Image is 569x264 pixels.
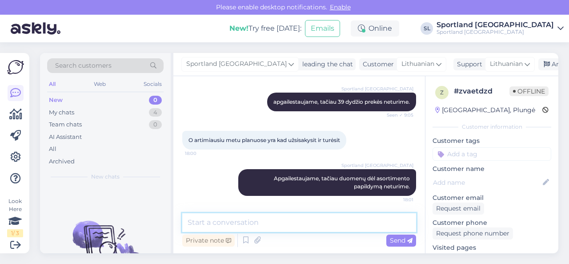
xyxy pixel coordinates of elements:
div: Customer [359,60,394,69]
div: New [49,96,63,105]
div: Sportland [GEOGRAPHIC_DATA] [437,21,554,28]
span: 18:00 [185,150,218,157]
div: Customer information [433,123,551,131]
input: Add name [433,178,541,187]
span: Enable [327,3,353,11]
div: Try free [DATE]: [229,23,301,34]
div: Support [453,60,482,69]
p: Customer phone [433,218,551,227]
span: New chats [91,173,120,181]
span: Lithuanian [401,59,434,69]
div: Sportland [GEOGRAPHIC_DATA] [437,28,554,36]
a: Sportland [GEOGRAPHIC_DATA]Sportland [GEOGRAPHIC_DATA] [437,21,564,36]
div: AI Assistant [49,133,82,142]
div: Socials [142,78,164,90]
a: [URL][DOMAIN_NAME] [433,253,502,261]
div: leading the chat [299,60,353,69]
span: apgailestaujame, tačiau 39 dydžio prekės neturime. [273,98,410,105]
div: 4 [149,108,162,117]
div: Look Here [7,197,23,237]
span: Lithuanian [490,59,523,69]
p: Customer email [433,193,551,203]
div: Web [92,78,108,90]
div: Archived [49,157,75,166]
p: Customer tags [433,136,551,146]
span: z [440,89,444,96]
div: Private note [182,235,235,247]
div: # zvaetdzd [454,86,509,97]
div: Team chats [49,120,82,129]
span: 18:01 [380,196,413,203]
p: Customer name [433,164,551,174]
div: 0 [149,120,162,129]
div: All [49,145,56,154]
div: Request phone number [433,227,513,240]
span: Sportland [GEOGRAPHIC_DATA] [341,85,413,92]
span: O artimiausiu metu planuose yra kad užsisakysit ir turėsit [188,137,340,143]
span: Sportland [GEOGRAPHIC_DATA] [341,162,413,169]
span: Apgailestaujame, tačiau duomenų dėl asortimento papildymą neturime. [274,175,411,190]
span: Send [390,236,413,244]
div: All [47,78,57,90]
button: Emails [305,20,340,37]
div: 0 [149,96,162,105]
span: Sportland [GEOGRAPHIC_DATA] [186,59,287,69]
span: Search customers [55,61,112,70]
img: Askly Logo [7,60,24,74]
div: Request email [433,203,484,215]
div: My chats [49,108,74,117]
div: [GEOGRAPHIC_DATA], Plungė [435,106,535,115]
p: Visited pages [433,243,551,252]
span: Offline [509,86,549,96]
input: Add a tag [433,147,551,161]
b: New! [229,24,248,32]
div: SL [421,22,433,35]
span: Seen ✓ 9:05 [380,112,413,118]
div: Online [351,20,399,37]
div: 1 / 3 [7,229,23,237]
